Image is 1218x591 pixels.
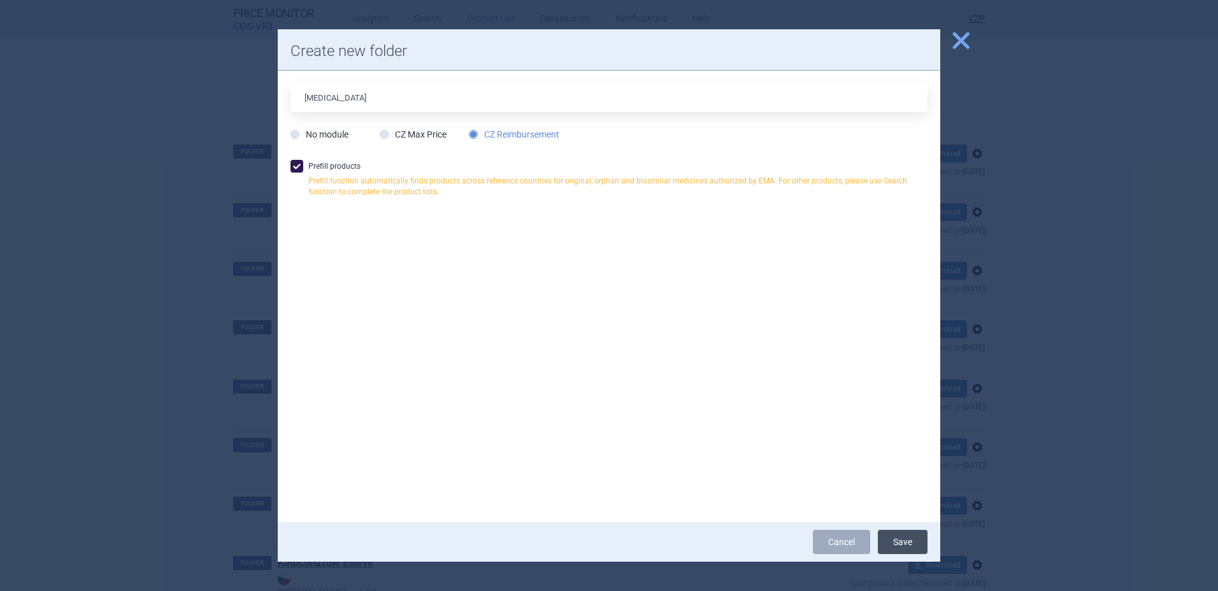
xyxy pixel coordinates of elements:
[469,128,559,141] label: CZ Reimbursement
[290,160,928,204] label: Prefill products
[290,83,928,112] input: Folder name
[290,128,348,141] label: No module
[308,176,928,197] p: Prefill function automatically finds products across reference countries for original, orphan and...
[290,42,928,61] h1: Create new folder
[813,530,870,554] a: Cancel
[380,128,447,141] label: CZ Max Price
[878,530,928,554] button: Save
